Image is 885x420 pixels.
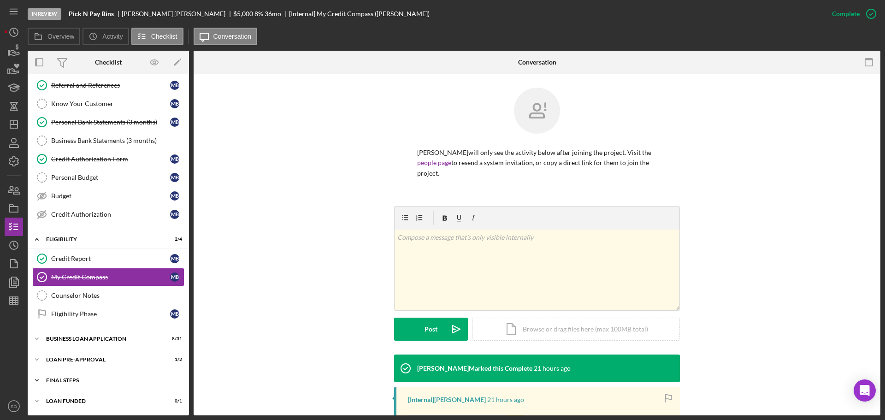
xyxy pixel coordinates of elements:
[151,33,177,40] label: Checklist
[170,272,179,282] div: M B
[425,318,437,341] div: Post
[5,397,23,415] button: SO
[32,286,184,305] a: Counselor Notes
[394,318,468,341] button: Post
[32,95,184,113] a: Know Your CustomerMB
[170,309,179,319] div: M B
[417,365,532,372] div: [PERSON_NAME] Marked this Complete
[32,113,184,131] a: Personal Bank Statements (3 months)MB
[51,192,170,200] div: Budget
[32,187,184,205] a: BudgetMB
[95,59,122,66] div: Checklist
[46,237,159,242] div: ELIGIBILITY
[51,255,170,262] div: Credit Report
[254,10,263,18] div: 8 %
[51,292,184,299] div: Counselor Notes
[69,10,114,18] b: Pick N Pay Bins
[233,10,253,18] span: $5,000
[289,10,430,18] div: [Internal] My Credit Compass ([PERSON_NAME])
[32,150,184,168] a: Credit Authorization FormMB
[165,398,182,404] div: 0 / 1
[170,173,179,182] div: M B
[51,273,170,281] div: My Credit Compass
[213,33,252,40] label: Conversation
[28,8,61,20] div: In Review
[46,357,159,362] div: LOAN PRE-APPROVAL
[46,336,159,342] div: BUSINESS LOAN APPLICATION
[32,305,184,323] a: Eligibility PhaseMB
[165,237,182,242] div: 2 / 4
[170,99,179,108] div: M B
[170,154,179,164] div: M B
[854,379,876,402] div: Open Intercom Messenger
[46,398,159,404] div: LOAN FUNDED
[408,396,486,403] div: [Internal] [PERSON_NAME]
[32,76,184,95] a: Referral and ReferencesMB
[32,205,184,224] a: Credit AuthorizationMB
[170,254,179,263] div: M B
[32,168,184,187] a: Personal BudgetMB
[51,174,170,181] div: Personal Budget
[51,100,170,107] div: Know Your Customer
[832,5,860,23] div: Complete
[417,148,657,178] p: [PERSON_NAME] will only see the activity below after joining the project. Visit the to resend a s...
[165,336,182,342] div: 8 / 31
[11,404,17,409] text: SO
[51,155,170,163] div: Credit Authorization Form
[487,396,524,403] time: 2025-09-25 17:08
[194,28,258,45] button: Conversation
[51,118,170,126] div: Personal Bank Statements (3 months)
[102,33,123,40] label: Activity
[51,82,170,89] div: Referral and References
[170,118,179,127] div: M B
[32,131,184,150] a: Business Bank Statements (3 months)
[28,28,80,45] button: Overview
[534,365,571,372] time: 2025-09-25 17:08
[170,191,179,201] div: M B
[51,211,170,218] div: Credit Authorization
[83,28,129,45] button: Activity
[823,5,880,23] button: Complete
[46,378,177,383] div: FINAL STEPS
[170,81,179,90] div: M B
[265,10,281,18] div: 36 mo
[51,310,170,318] div: Eligibility Phase
[122,10,233,18] div: [PERSON_NAME] [PERSON_NAME]
[131,28,183,45] button: Checklist
[170,210,179,219] div: M B
[32,249,184,268] a: Credit ReportMB
[32,268,184,286] a: My Credit CompassMB
[47,33,74,40] label: Overview
[165,357,182,362] div: 1 / 2
[51,137,184,144] div: Business Bank Statements (3 months)
[417,159,451,166] a: people page
[518,59,556,66] div: Conversation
